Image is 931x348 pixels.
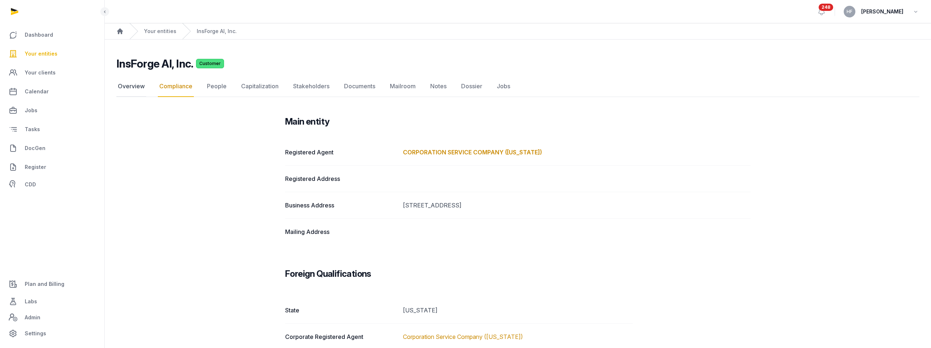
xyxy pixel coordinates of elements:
[844,6,855,17] button: HF
[403,306,633,315] dd: [US_STATE]
[25,87,49,96] span: Calendar
[6,325,99,342] a: Settings
[6,45,99,62] a: Your entities
[6,310,99,325] a: Admin
[6,83,99,100] a: Calendar
[25,106,37,115] span: Jobs
[25,180,36,189] span: CDD
[116,76,146,97] a: Overview
[343,76,377,97] a: Documents
[6,102,99,119] a: Jobs
[285,227,397,236] dt: Mailing Address
[144,28,176,35] a: Your entities
[285,306,397,315] dt: State
[25,313,40,322] span: Admin
[25,31,53,39] span: Dashboard
[25,280,64,288] span: Plan and Billing
[6,275,99,293] a: Plan and Billing
[403,149,542,156] a: CORPORATION SERVICE COMPANY ([US_STATE])
[25,49,57,58] span: Your entities
[25,329,46,338] span: Settings
[285,268,371,280] h3: Foreign Qualifications
[240,76,280,97] a: Capitalization
[6,26,99,44] a: Dashboard
[25,68,56,77] span: Your clients
[292,76,331,97] a: Stakeholders
[6,293,99,310] a: Labs
[25,297,37,306] span: Labs
[158,76,194,97] a: Compliance
[6,64,99,81] a: Your clients
[429,76,448,97] a: Notes
[285,201,397,210] dt: Business Address
[6,139,99,157] a: DocGen
[819,4,833,11] span: 248
[25,163,46,171] span: Register
[388,76,417,97] a: Mailroom
[196,59,224,68] span: Customer
[116,57,193,70] h2: InsForge AI, Inc.
[6,121,99,138] a: Tasks
[285,148,397,157] dt: Registered Agent
[205,76,228,97] a: People
[6,158,99,176] a: Register
[285,116,329,128] h3: Main entity
[25,125,40,134] span: Tasks
[116,76,919,97] nav: Tabs
[495,76,512,97] a: Jobs
[861,7,903,16] span: [PERSON_NAME]
[285,332,397,341] dt: Corporate Registered Agent
[105,23,931,40] nav: Breadcrumb
[460,76,484,97] a: Dossier
[403,333,523,340] a: Corporation Service Company ([US_STATE])
[403,201,751,210] dd: [STREET_ADDRESS]
[847,9,852,14] span: HF
[197,28,237,35] a: InsForge AI, Inc.
[6,177,99,192] a: CDD
[25,144,45,153] span: DocGen
[285,174,397,183] dt: Registered Address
